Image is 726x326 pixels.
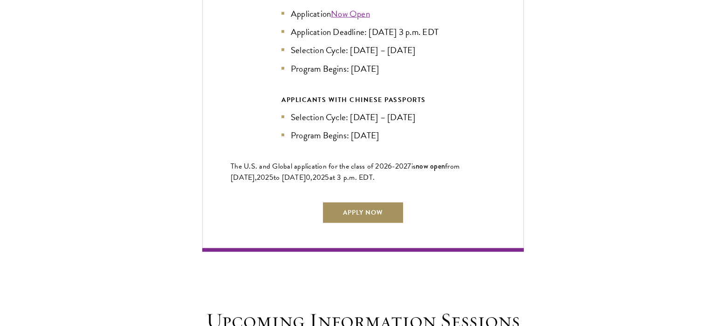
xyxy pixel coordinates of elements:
span: 5 [325,172,329,183]
li: Program Begins: [DATE] [281,129,445,142]
span: The U.S. and Global application for the class of 202 [231,161,388,172]
span: at 3 p.m. EDT. [329,172,375,183]
a: Now Open [331,7,370,20]
li: Application Deadline: [DATE] 3 p.m. EDT [281,25,445,39]
span: 5 [269,172,274,183]
li: Selection Cycle: [DATE] – [DATE] [281,43,445,57]
span: 0 [306,172,310,183]
span: -202 [392,161,407,172]
div: APPLICANTS WITH CHINESE PASSPORTS [281,94,445,106]
li: Application [281,7,445,20]
span: 202 [257,172,269,183]
span: , [310,172,312,183]
li: Program Begins: [DATE] [281,62,445,75]
a: Apply Now [322,202,404,224]
span: to [DATE] [274,172,306,183]
span: is [411,161,416,172]
span: 7 [407,161,411,172]
span: from [DATE], [231,161,459,183]
span: 6 [388,161,392,172]
li: Selection Cycle: [DATE] – [DATE] [281,110,445,124]
span: now open [416,161,445,171]
span: 202 [313,172,325,183]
